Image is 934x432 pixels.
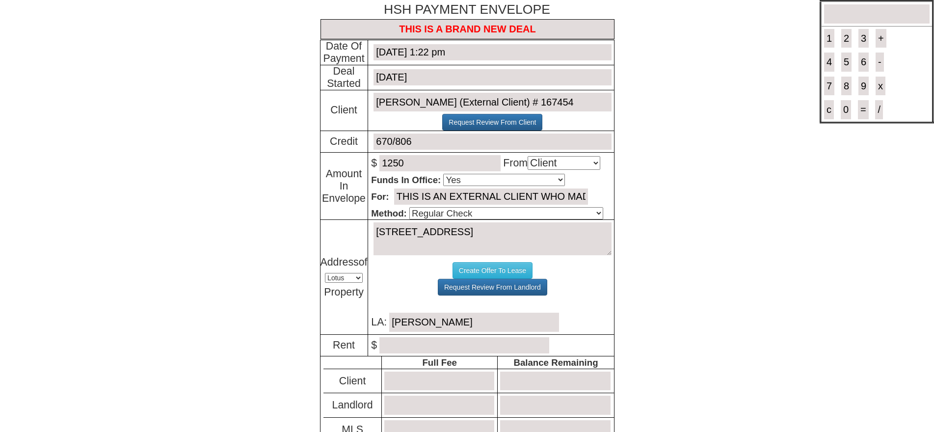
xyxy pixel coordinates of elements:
[876,77,885,96] input: x
[320,256,359,268] span: Address
[824,29,834,48] input: 1
[371,157,377,169] span: $
[377,157,600,169] span: From
[876,29,886,48] input: +
[841,53,852,72] input: 5
[394,189,588,205] input: Purpose
[374,134,611,150] input: Scores / Not Ran/Etc
[442,114,542,131] a: Request Review From Client
[438,279,547,296] a: Request Review From Landlord
[422,357,457,368] span: Full Fee
[323,369,381,393] td: Client
[371,339,552,351] span: $
[858,53,869,72] input: 6
[320,19,614,39] input: Search Existing Deals By Client Name Or Property Address
[824,77,834,96] input: 7
[323,40,364,64] span: Date Of Payment
[875,100,883,119] input: /
[368,220,614,335] td: LA:
[453,262,533,279] a: Create Offer To Lease
[330,135,358,147] span: Credit
[841,29,852,48] input: 2
[330,104,357,116] span: Client
[371,191,389,202] span: For:
[371,175,441,185] span: Funds In Office:
[327,65,361,89] span: Deal Started
[858,29,869,48] input: 3
[841,100,851,119] input: 0
[374,93,611,112] input: Name & Client ID
[876,53,884,72] input: -
[858,100,869,119] input: =
[371,208,407,218] span: Method:
[323,393,381,418] td: Landlord
[824,100,834,119] input: c
[513,357,598,368] span: Balance Remaining
[824,53,834,72] input: 4
[841,77,852,96] input: 8
[320,220,368,335] td: of Property
[333,339,355,351] span: Rent
[322,168,366,204] span: Amount In Envelope
[858,77,869,96] input: 9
